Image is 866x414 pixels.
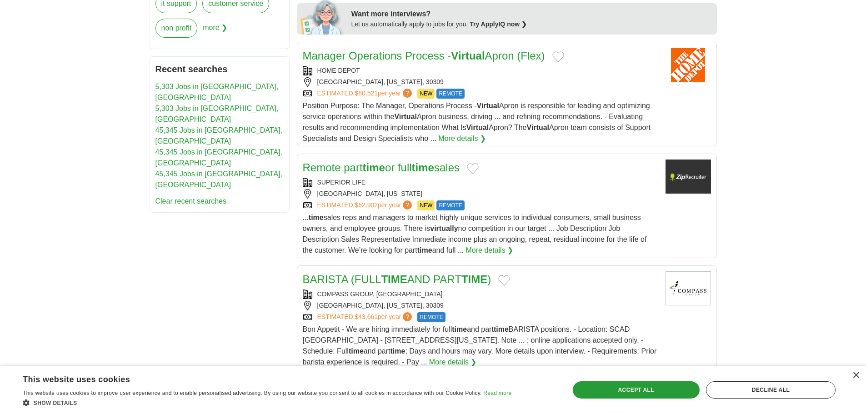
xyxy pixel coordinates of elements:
a: 5,303 Jobs in [GEOGRAPHIC_DATA], [GEOGRAPHIC_DATA] [155,83,279,101]
span: $62,902 [355,201,378,209]
h2: Recent searches [155,62,284,76]
div: [GEOGRAPHIC_DATA], [US_STATE], 30309 [303,301,658,310]
img: Compass Group, North America logo [666,271,711,305]
div: Want more interviews? [351,9,711,20]
img: Home Depot logo [666,48,711,82]
a: BARISTA (FULLTIMEAND PARTTIME) [303,273,491,285]
div: Decline all [706,381,836,399]
a: 45,345 Jobs in [GEOGRAPHIC_DATA], [GEOGRAPHIC_DATA] [155,148,283,167]
a: 45,345 Jobs in [GEOGRAPHIC_DATA], [GEOGRAPHIC_DATA] [155,126,283,145]
a: ESTIMATED:$43,661per year? [317,312,414,322]
strong: time [309,214,324,221]
span: Bon Appetit - We are hiring immediately for full and part BARISTA positions. - Location: SCAD [GE... [303,325,657,366]
a: ESTIMATED:$62,902per year? [317,200,414,210]
strong: Virtual [477,102,500,110]
span: more ❯ [203,19,227,43]
span: NEW [417,89,435,99]
strong: Virtual [394,113,417,120]
a: HOME DEPOT [317,67,360,74]
a: More details ❯ [429,357,477,368]
strong: TIME [381,273,407,285]
span: ? [403,89,412,98]
a: Read more, opens a new window [483,390,511,396]
strong: time [363,161,385,174]
strong: TIME [461,273,487,285]
div: [GEOGRAPHIC_DATA], [US_STATE], 30309 [303,77,658,87]
a: non profit [155,19,198,38]
a: COMPASS GROUP, [GEOGRAPHIC_DATA] [317,290,443,298]
a: More details ❯ [466,245,514,256]
span: Position Purpose: The Manager, Operations Process - Apron is responsible for leading and optimizi... [303,102,651,142]
a: Try ApplyIQ now ❯ [470,20,527,28]
span: ? [403,200,412,209]
strong: Virtual [466,124,489,131]
div: Close [852,372,859,379]
strong: time [494,325,509,333]
div: Accept all [573,381,700,399]
span: REMOTE [436,200,464,210]
strong: time [417,246,432,254]
a: Manager Operations Process -VirtualApron (Flex) [303,50,545,62]
button: Add to favorite jobs [498,275,510,286]
a: More details ❯ [438,133,486,144]
span: This website uses cookies to improve user experience and to enable personalised advertising. By u... [23,390,482,396]
div: Show details [23,398,511,407]
span: $43,661 [355,313,378,320]
a: 45,345 Jobs in [GEOGRAPHIC_DATA], [GEOGRAPHIC_DATA] [155,170,283,189]
strong: virtually [430,224,458,232]
span: Show details [34,400,77,406]
strong: Virtual [527,124,550,131]
img: Company logo [666,160,711,194]
button: Add to favorite jobs [552,51,564,62]
a: Remote parttimeor fulltimesales [303,161,460,174]
strong: Virtual [451,50,485,62]
a: 5,303 Jobs in [GEOGRAPHIC_DATA], [GEOGRAPHIC_DATA] [155,105,279,123]
span: ... sales reps and managers to market highly unique services to individual consumers, small busin... [303,214,647,254]
div: Let us automatically apply to jobs for you. [351,20,711,29]
div: This website uses cookies [23,371,489,385]
strong: time [452,325,467,333]
strong: time [390,347,405,355]
span: REMOTE [417,312,445,322]
a: Clear recent searches [155,197,227,205]
span: REMOTE [436,89,464,99]
span: ? [403,312,412,321]
strong: time [412,161,434,174]
a: ESTIMATED:$80,521per year? [317,89,414,99]
div: [GEOGRAPHIC_DATA], [US_STATE] [303,189,658,199]
span: $80,521 [355,90,378,97]
div: SUPERIOR LIFE [303,178,658,187]
button: Add to favorite jobs [467,163,479,174]
span: NEW [417,200,435,210]
strong: time [349,347,364,355]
